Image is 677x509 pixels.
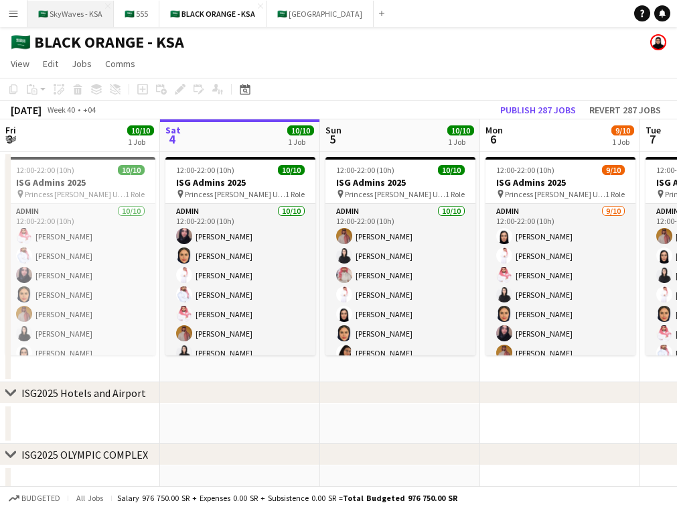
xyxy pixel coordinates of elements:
span: 10/10 [438,165,465,175]
span: 1 Role [605,189,625,199]
div: 1 Job [128,137,153,147]
button: 🇸🇦 555 [114,1,159,27]
span: 10/10 [118,165,145,175]
app-card-role: Admin9/1012:00-22:00 (10h)[PERSON_NAME][PERSON_NAME][PERSON_NAME][PERSON_NAME][PERSON_NAME][PERSO... [485,204,635,425]
a: View [5,55,35,72]
span: 6 [483,131,503,147]
span: 1 Role [125,189,145,199]
span: 4 [163,131,181,147]
app-job-card: 12:00-22:00 (10h)10/10ISG Admins 2025 Princess [PERSON_NAME] University1 RoleAdmin10/1012:00-22:0... [325,157,475,355]
span: Budgeted [21,494,60,503]
button: Revert 287 jobs [584,101,666,119]
button: Budgeted [7,491,62,506]
span: Princess [PERSON_NAME] University [25,189,125,199]
div: [DATE] [11,103,42,117]
span: Week 40 [44,105,78,115]
button: 🇸🇦 SkyWaves - KSA [27,1,114,27]
app-job-card: 12:00-22:00 (10h)10/10ISG Admins 2025 Princess [PERSON_NAME] University1 RoleAdmin10/1012:00-22:0... [5,157,155,355]
span: Mon [485,124,503,136]
span: 9/10 [602,165,625,175]
span: Jobs [72,58,92,70]
div: ISG2025 OLYMPIC COMPLEX [21,448,148,461]
span: 9/10 [611,125,634,135]
h3: ISG Admins 2025 [325,176,475,188]
app-card-role: Admin10/1012:00-22:00 (10h)[PERSON_NAME][PERSON_NAME][PERSON_NAME][PERSON_NAME][PERSON_NAME][PERS... [325,204,475,425]
span: 10/10 [127,125,154,135]
h1: 🇸🇦 BLACK ORANGE - KSA [11,32,184,52]
span: 1 Role [285,189,305,199]
div: 1 Job [288,137,313,147]
app-job-card: 12:00-22:00 (10h)9/10ISG Admins 2025 Princess [PERSON_NAME] University1 RoleAdmin9/1012:00-22:00 ... [485,157,635,355]
h3: ISG Admins 2025 [485,176,635,188]
span: Princess [PERSON_NAME] University [185,189,285,199]
span: 7 [644,131,661,147]
span: 12:00-22:00 (10h) [176,165,234,175]
span: Tue [646,124,661,136]
button: 🇸🇦 [GEOGRAPHIC_DATA] [267,1,374,27]
app-user-avatar: Shahad Alsubaie [650,34,666,50]
span: 10/10 [287,125,314,135]
span: 12:00-22:00 (10h) [336,165,394,175]
span: Princess [PERSON_NAME] University [345,189,445,199]
div: +04 [83,105,96,115]
span: 10/10 [278,165,305,175]
span: Comms [105,58,135,70]
span: Edit [43,58,58,70]
span: 12:00-22:00 (10h) [16,165,74,175]
app-card-role: Admin10/1012:00-22:00 (10h)[PERSON_NAME][PERSON_NAME][PERSON_NAME][PERSON_NAME][PERSON_NAME][PERS... [5,204,155,425]
span: 5 [323,131,342,147]
span: Total Budgeted 976 750.00 SR [343,493,457,503]
span: 3 [3,131,16,147]
a: Comms [100,55,141,72]
span: Sat [165,124,181,136]
span: Princess [PERSON_NAME] University [505,189,605,199]
span: 1 Role [445,189,465,199]
h3: ISG Admins 2025 [5,176,155,188]
span: View [11,58,29,70]
button: Publish 287 jobs [495,101,581,119]
a: Edit [37,55,64,72]
div: 1 Job [612,137,633,147]
button: 🇸🇦 BLACK ORANGE - KSA [159,1,267,27]
span: Fri [5,124,16,136]
div: ISG2025 Hotels and Airport [21,386,146,400]
div: 1 Job [448,137,473,147]
a: Jobs [66,55,97,72]
div: Salary 976 750.00 SR + Expenses 0.00 SR + Subsistence 0.00 SR = [117,493,457,503]
span: All jobs [74,493,106,503]
span: Sun [325,124,342,136]
h3: ISG Admins 2025 [165,176,315,188]
span: 12:00-22:00 (10h) [496,165,554,175]
app-job-card: 12:00-22:00 (10h)10/10ISG Admins 2025 Princess [PERSON_NAME] University1 RoleAdmin10/1012:00-22:0... [165,157,315,355]
span: 10/10 [447,125,474,135]
app-card-role: Admin10/1012:00-22:00 (10h)[PERSON_NAME][PERSON_NAME][PERSON_NAME][PERSON_NAME][PERSON_NAME][PERS... [165,204,315,425]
